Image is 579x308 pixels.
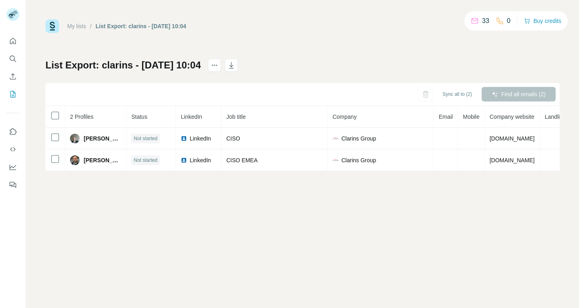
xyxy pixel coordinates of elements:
a: My lists [67,23,86,29]
button: Search [6,52,19,66]
button: Use Surfe API [6,142,19,157]
p: 0 [507,16,511,26]
img: Avatar [70,155,80,165]
button: actions [208,59,221,72]
span: CISO [226,135,240,142]
button: Dashboard [6,160,19,174]
span: CISO EMEA [226,157,258,163]
button: Buy credits [524,15,561,27]
span: [DOMAIN_NAME] [490,157,535,163]
img: company-logo [332,157,339,163]
img: Avatar [70,134,80,143]
span: Status [131,114,147,120]
span: Email [439,114,453,120]
span: [DOMAIN_NAME] [490,135,535,142]
span: [PERSON_NAME] [84,156,121,164]
span: Not started [134,135,157,142]
img: LinkedIn logo [181,135,187,142]
span: Job title [226,114,245,120]
button: My lists [6,87,19,101]
li: / [90,22,92,30]
span: Sync all to (2) [443,91,472,98]
span: LinkedIn [181,114,202,120]
button: Enrich CSV [6,69,19,84]
span: Company [332,114,356,120]
span: Not started [134,157,157,164]
button: Use Surfe on LinkedIn [6,124,19,139]
button: Sync all to (2) [437,88,478,100]
span: LinkedIn [190,134,211,143]
button: Feedback [6,178,19,192]
div: List Export: clarins - [DATE] 10:04 [96,22,186,30]
span: 2 Profiles [70,114,93,120]
span: Company website [490,114,534,120]
img: Surfe Logo [45,19,59,33]
span: Clarins Group [341,134,376,143]
span: Mobile [463,114,479,120]
h1: List Export: clarins - [DATE] 10:04 [45,59,201,72]
span: Clarins Group [341,156,376,164]
img: company-logo [332,135,339,142]
button: Quick start [6,34,19,48]
span: LinkedIn [190,156,211,164]
span: Landline [545,114,566,120]
span: [PERSON_NAME] [84,134,121,143]
p: 33 [482,16,489,26]
img: LinkedIn logo [181,157,187,163]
